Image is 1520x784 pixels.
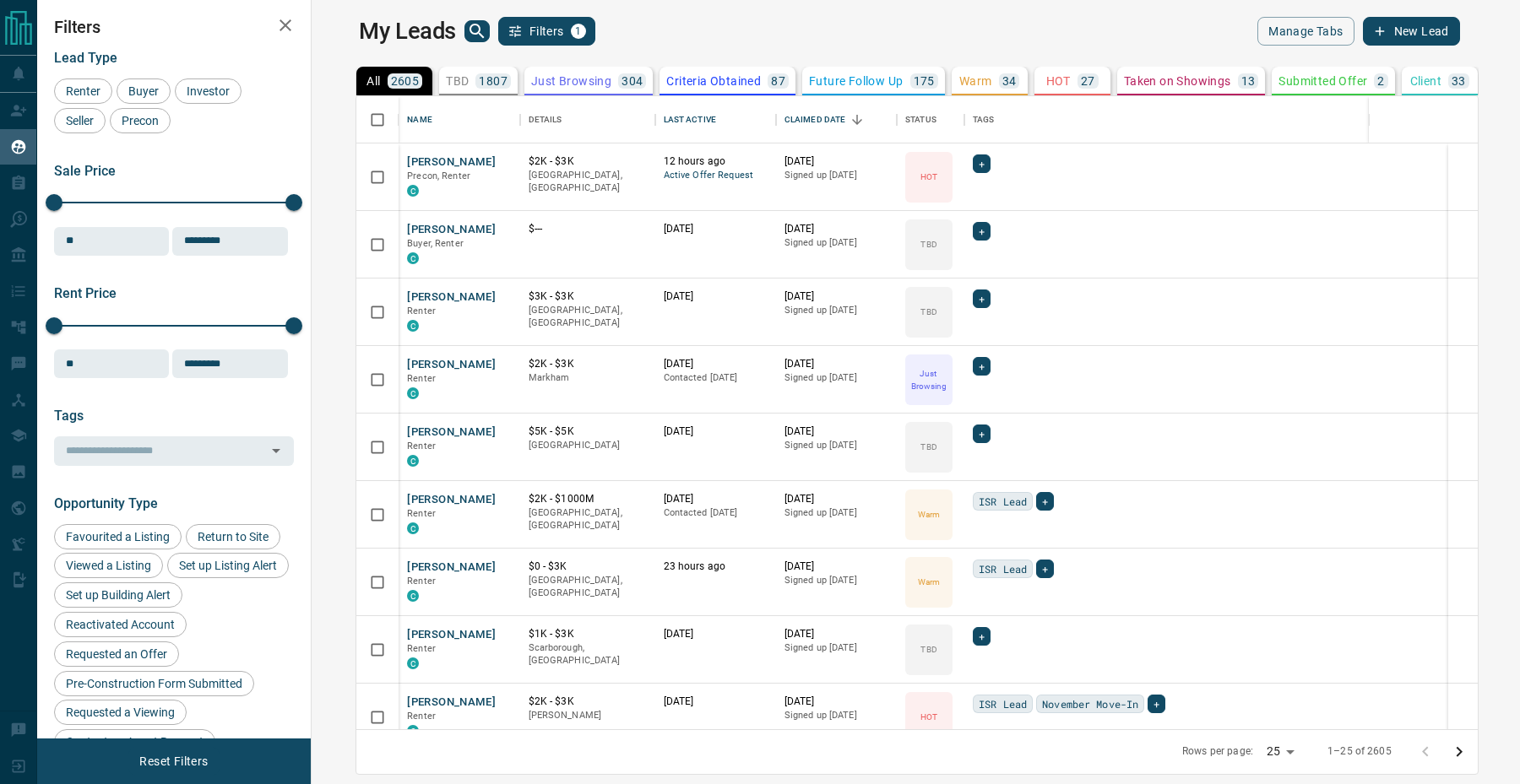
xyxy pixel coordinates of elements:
[54,408,84,424] span: Tags
[529,371,647,385] p: Markham
[914,75,935,87] p: 175
[498,17,595,46] button: Filters1
[979,425,985,442] span: +
[1042,695,1138,712] span: November Move-In
[54,50,117,66] span: Lead Type
[1377,75,1384,87] p: 2
[407,96,432,143] div: Name
[167,553,289,578] div: Set up Listing Alert
[407,455,419,467] div: condos.ca
[1241,75,1256,87] p: 13
[959,75,992,87] p: Warm
[192,530,274,543] span: Return to Site
[918,576,940,588] p: Warm
[359,18,456,45] h1: My Leads
[464,20,490,42] button: search button
[784,169,888,182] p: Signed up [DATE]
[529,641,647,668] p: Scarborough, [GEOGRAPHIC_DATA]
[407,238,464,249] span: Buyer, Renter
[407,357,496,373] button: [PERSON_NAME]
[973,289,991,308] div: +
[664,506,768,520] p: Contacted [DATE]
[920,441,936,453] p: TBD
[920,170,937,183] p: HOT
[407,560,496,576] button: [PERSON_NAME]
[979,223,985,240] span: +
[920,238,936,251] p: TBD
[407,170,470,181] span: Precon, Renter
[1002,75,1017,87] p: 34
[407,695,496,711] button: [PERSON_NAME]
[529,574,647,600] p: [GEOGRAPHIC_DATA], [GEOGRAPHIC_DATA]
[529,424,647,439] p: $5K - $5K
[529,709,647,722] p: [PERSON_NAME]
[529,439,647,452] p: [GEOGRAPHIC_DATA]
[60,706,181,719] span: Requested a Viewing
[664,222,768,236] p: [DATE]
[784,574,888,587] p: Signed up [DATE]
[776,96,897,143] div: Claimed Date
[391,75,420,87] p: 2605
[529,169,647,195] p: [GEOGRAPHIC_DATA], [GEOGRAPHIC_DATA]
[529,695,647,709] p: $2K - $3K
[529,96,562,143] div: Details
[407,424,496,441] button: [PERSON_NAME]
[529,289,647,304] p: $3K - $3K
[784,560,888,574] p: [DATE]
[664,560,768,574] p: 23 hours ago
[979,290,985,307] span: +
[54,495,158,511] span: Opportunity Type
[664,357,768,371] p: [DATE]
[407,289,496,305] button: [PERSON_NAME]
[784,424,888,439] p: [DATE]
[784,439,888,452] p: Signed up [DATE]
[60,530,176,543] span: Favourited a Listing
[973,154,991,173] div: +
[1042,493,1048,510] span: +
[979,560,1027,577] span: ISR Lead
[1442,735,1476,769] button: Go to next page
[920,711,937,723] p: HOT
[54,17,294,37] h2: Filters
[446,75,469,87] p: TBD
[979,695,1027,712] span: ISR Lead
[531,75,611,87] p: Just Browsing
[116,114,165,127] span: Precon
[407,320,419,332] div: condos.ca
[1452,75,1466,87] p: 33
[407,252,419,264] div: condos.ca
[784,222,888,236] p: [DATE]
[60,84,106,98] span: Renter
[173,559,283,572] span: Set up Listing Alert
[784,371,888,385] p: Signed up [DATE]
[907,367,951,392] p: Just Browsing
[973,627,991,646] div: +
[920,643,936,656] p: TBD
[784,506,888,520] p: Signed up [DATE]
[918,508,940,521] p: Warm
[784,492,888,506] p: [DATE]
[809,75,903,87] p: Future Follow Up
[973,357,991,376] div: +
[664,371,768,385] p: Contacted [DATE]
[1036,560,1054,578] div: +
[407,387,419,399] div: condos.ca
[407,185,419,197] div: condos.ca
[1410,75,1441,87] p: Client
[54,671,254,696] div: Pre-Construction Form Submitted
[1182,744,1253,759] p: Rows per page:
[784,357,888,371] p: [DATE]
[784,695,888,709] p: [DATE]
[784,96,846,143] div: Claimed Date
[54,612,187,637] div: Reactivated Account
[529,304,647,330] p: [GEOGRAPHIC_DATA], [GEOGRAPHIC_DATA]
[973,96,995,143] div: Tags
[784,304,888,317] p: Signed up [DATE]
[666,75,761,87] p: Criteria Obtained
[264,439,288,462] button: Open
[1278,75,1367,87] p: Submitted Offer
[529,222,647,236] p: $---
[979,493,1027,510] span: ISR Lead
[60,559,157,572] span: Viewed a Listing
[54,582,182,608] div: Set up Building Alert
